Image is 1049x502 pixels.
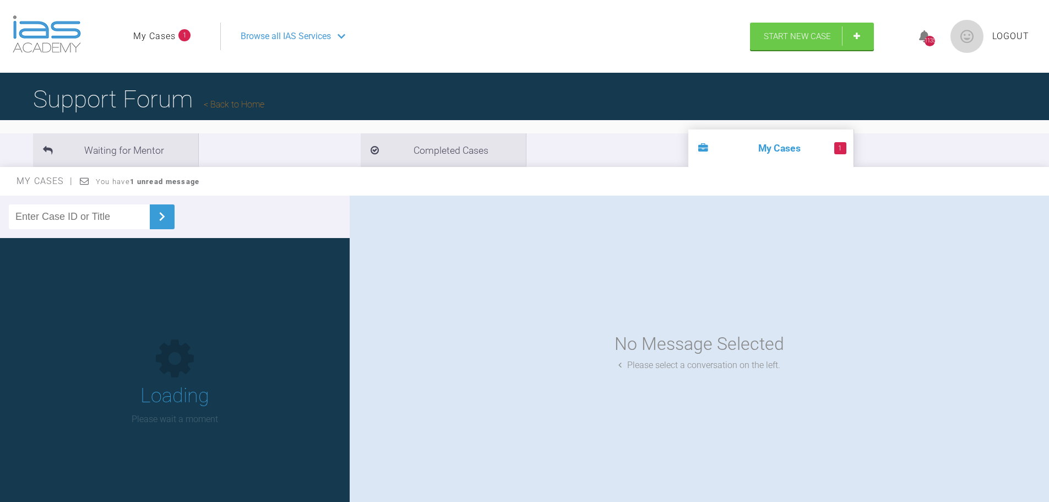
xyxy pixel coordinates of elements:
[9,204,150,229] input: Enter Case ID or Title
[13,15,81,53] img: logo-light.3e3ef733.png
[992,29,1029,44] a: Logout
[834,142,846,154] span: 1
[764,31,831,41] span: Start New Case
[153,208,171,225] img: chevronRight.28bd32b0.svg
[140,380,209,412] h1: Loading
[241,29,331,44] span: Browse all IAS Services
[361,133,526,167] li: Completed Cases
[925,36,935,46] div: 1135
[615,330,784,358] div: No Message Selected
[618,358,780,373] div: Please select a conversation on the left.
[133,29,176,44] a: My Cases
[178,29,191,41] span: 1
[132,412,218,427] p: Please wait a moment
[688,129,854,167] li: My Cases
[750,23,874,50] a: Start New Case
[33,133,198,167] li: Waiting for Mentor
[96,177,200,186] span: You have
[204,99,264,110] a: Back to Home
[950,20,983,53] img: profile.png
[130,177,199,186] strong: 1 unread message
[33,80,264,118] h1: Support Forum
[17,176,73,186] span: My Cases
